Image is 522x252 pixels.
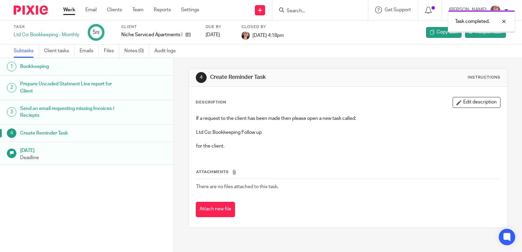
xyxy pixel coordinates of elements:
[80,44,99,58] a: Emails
[468,75,500,80] div: Instructions
[96,31,99,34] small: /5
[44,44,74,58] a: Client tasks
[206,24,233,30] label: Due by
[196,115,500,122] p: If a request to the client has been made then please open a new task called:
[7,83,16,93] div: 2
[154,6,171,13] a: Reports
[20,128,118,138] h1: Create Reminder Task
[132,6,143,13] a: Team
[20,103,118,121] h1: Send an email requesting missing Invoices / Reciepts
[252,33,284,38] span: [DATE] 4:18pm
[455,18,490,25] p: Task completed.
[107,6,122,13] a: Clients
[20,79,118,96] h1: Prepare Uncoded Statment Line report for Client
[14,31,79,38] div: Ltd Co: Bookkeeping - Monthly
[181,6,199,13] a: Settings
[242,31,250,40] img: Louise.jpg
[63,6,75,13] a: Work
[20,154,167,161] p: Deadline
[154,44,181,58] a: Audit logs
[124,44,149,58] a: Notes (0)
[453,97,500,108] button: Edit description
[121,24,197,30] label: Client
[196,100,226,105] p: Description
[20,145,167,154] h1: [DATE]
[196,72,207,83] div: 4
[196,129,500,136] p: Ltd Co: Bookkeeping Follow up
[206,31,233,38] div: [DATE]
[196,184,278,189] span: There are no files attached to this task.
[242,24,284,30] label: Closed by
[196,202,235,217] button: Attach new file
[14,44,39,58] a: Subtasks
[121,31,182,38] p: Niche Serviced Apartments Ltd
[7,62,16,71] div: 1
[85,6,97,13] a: Email
[104,44,119,58] a: Files
[210,74,362,81] h1: Create Reminder Task
[20,61,118,72] h1: Bookkeeping
[196,170,229,174] span: Attachments
[490,5,501,16] img: Louise.jpg
[14,5,48,15] img: Pixie
[7,107,16,117] div: 3
[7,128,16,138] div: 4
[14,24,79,30] label: Task
[196,143,500,150] p: for the client.
[93,28,99,36] div: 5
